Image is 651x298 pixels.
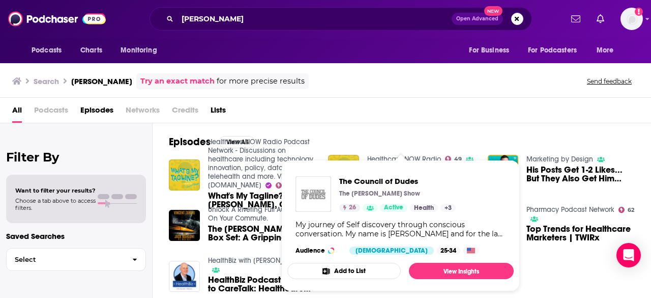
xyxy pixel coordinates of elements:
[456,16,498,21] span: Open Advanced
[380,204,407,212] a: Active
[287,263,401,279] button: Add to List
[339,189,420,198] p: The [PERSON_NAME] Show
[177,11,452,27] input: Search podcasts, credits, & more...
[295,176,331,212] img: The Council of Dudes
[462,41,522,60] button: open menu
[589,41,627,60] button: open menu
[469,43,509,58] span: For Business
[208,205,311,223] a: Unlock A Riveting Full Audiobook On Your Commute.
[208,192,316,209] span: What's My Tagline?: [PERSON_NAME], CEO and Founder [PERSON_NAME] Media
[339,204,360,212] a: 26
[8,9,106,29] img: Podchaser - Follow, Share and Rate Podcasts
[440,204,456,212] a: +3
[526,225,635,242] a: Top Trends for Healthcare Marketers | TWIRx
[276,182,290,188] a: 51
[34,102,68,123] span: Podcasts
[169,136,255,148] a: EpisodesView All
[126,102,160,123] span: Networks
[208,192,316,209] a: What's My Tagline?: Vincent Grippi, CEO and Founder Grippi Media
[15,197,96,211] span: Choose a tab above to access filters.
[410,204,438,212] a: Health
[208,138,315,189] a: Healthcare NOW Radio Podcast Network - Discussions on healthcare including technology, innovation...
[219,136,255,148] button: View All
[208,225,316,242] span: The [PERSON_NAME] PI Box Set: A Gripping [PERSON_NAME] PI Thriller by [PERSON_NAME]
[409,263,514,279] a: View Insights
[15,187,96,194] span: Want to filter your results?
[7,256,124,263] span: Select
[526,166,635,183] span: His Posts Get 1-2 Likes... But They Also Get Him Clients. Entry #113 | [PERSON_NAME] of [PERSON_N...
[24,41,75,60] button: open menu
[484,6,502,16] span: New
[208,256,305,265] a: HealthBiz with David E. Williams
[628,208,634,212] span: 62
[620,8,643,30] img: User Profile
[616,243,641,267] div: Open Intercom Messenger
[436,247,460,255] div: 25-34
[526,155,593,164] a: Marketing by Design
[211,102,226,123] a: Lists
[150,7,532,31] div: Search podcasts, credits, & more...
[526,205,614,214] a: Pharmacy Podcast Network
[620,8,643,30] button: Show profile menu
[34,76,59,86] h3: Search
[567,10,584,28] a: Show notifications dropdown
[584,77,635,86] button: Send feedback
[12,102,22,123] a: All
[6,231,146,241] p: Saved Searches
[384,203,403,213] span: Active
[295,220,506,238] div: My journey of Self discovery through conscious conversation. My name is [PERSON_NAME] and for the...
[80,102,113,123] a: Episodes
[172,102,198,123] span: Credits
[620,8,643,30] span: Logged in as megcassidy
[635,8,643,16] svg: Add a profile image
[6,150,146,165] h2: Filter By
[618,207,634,213] a: 62
[295,247,341,255] h3: Audience
[349,247,434,255] div: [DEMOGRAPHIC_DATA]
[140,75,215,87] a: Try an exact match
[80,43,102,58] span: Charts
[528,43,577,58] span: For Podcasters
[169,159,200,191] img: What's My Tagline?: Vincent Grippi, CEO and Founder Grippi Media
[6,248,146,271] button: Select
[208,225,316,242] a: The Jack Marconi PI Box Set: A Gripping Jack Marconi PI Thriller by Vincent Zandri
[349,203,356,213] span: 26
[74,41,108,60] a: Charts
[32,43,62,58] span: Podcasts
[169,210,200,241] img: The Jack Marconi PI Box Set: A Gripping Jack Marconi PI Thriller by Vincent Zandri
[593,10,608,28] a: Show notifications dropdown
[169,136,211,148] h2: Episodes
[121,43,157,58] span: Monitoring
[113,41,170,60] button: open menu
[526,166,635,183] a: His Posts Get 1-2 Likes... But They Also Get Him Clients. Entry #113 | Vincent Grippi of Grippi M...
[597,43,614,58] span: More
[71,76,132,86] h3: [PERSON_NAME]
[521,41,591,60] button: open menu
[217,75,305,87] span: for more precise results
[169,261,200,292] img: HealthBiz Podcast moves to CareTalk: Healthcare Unfiltered Channel
[339,176,456,186] a: The Council of Dudes
[208,276,316,293] a: HealthBiz Podcast moves to CareTalk: Healthcare Unfiltered Channel
[452,13,503,25] button: Open AdvancedNew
